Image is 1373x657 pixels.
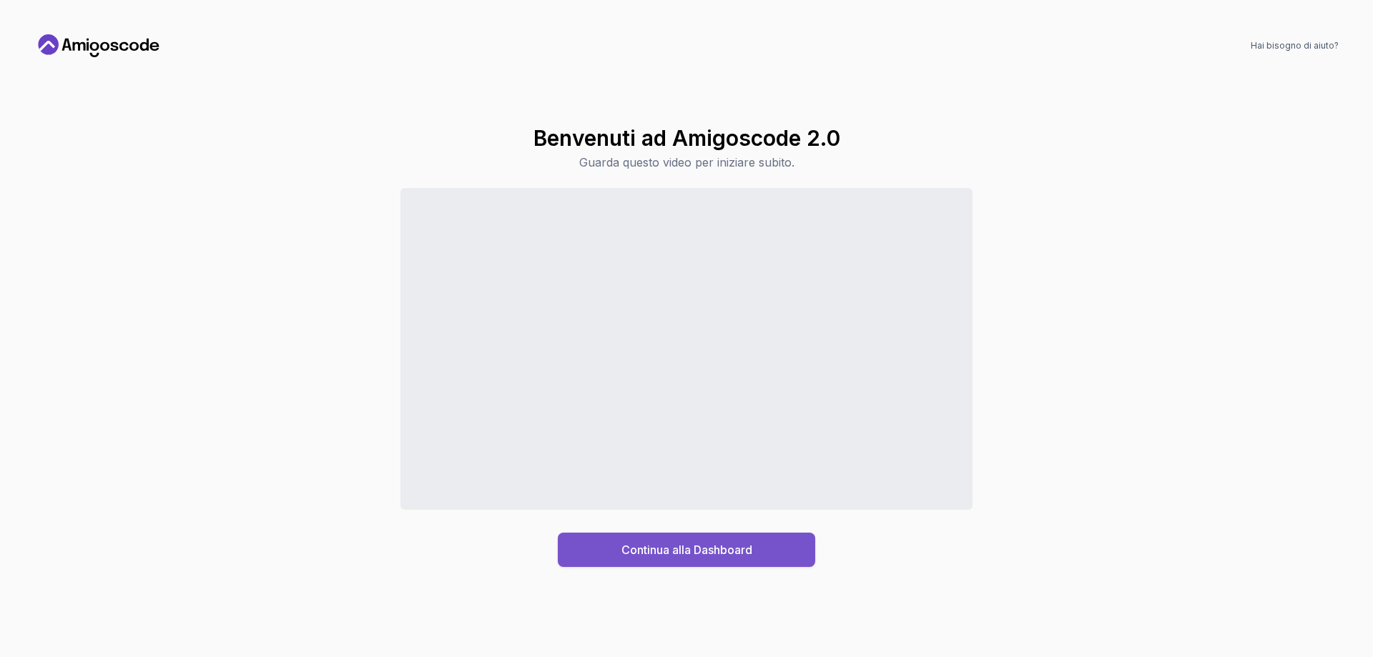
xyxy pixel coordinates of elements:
font: Benvenuti ad Amigoscode 2.0 [533,125,840,151]
font: Guarda questo video per iniziare subito. [579,155,794,169]
button: Continua alla Dashboard [558,533,815,567]
a: Hai bisogno di aiuto? [1251,40,1339,51]
a: Collegamento alla casa [34,34,163,57]
font: Continua alla Dashboard [621,543,752,557]
iframe: Video di vendita [400,188,973,510]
